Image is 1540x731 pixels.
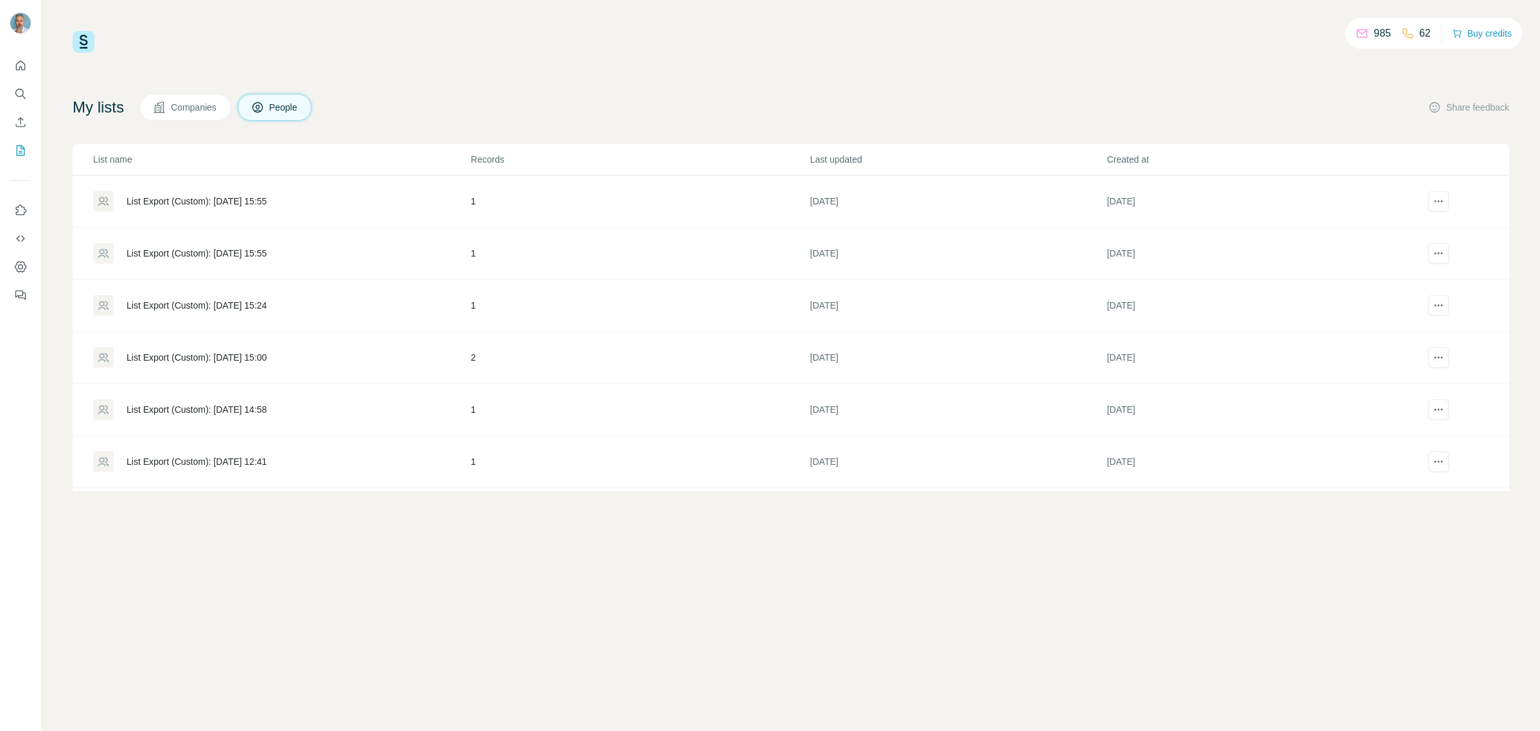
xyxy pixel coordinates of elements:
td: 1 [470,280,810,332]
td: [DATE] [810,176,1106,228]
td: [DATE] [810,280,1106,332]
button: actions [1428,191,1449,212]
td: [DATE] [1106,280,1403,332]
td: 1 [470,384,810,436]
td: [DATE] [1106,332,1403,384]
button: Buy credits [1452,24,1512,42]
td: [DATE] [1106,176,1403,228]
span: People [269,101,299,114]
td: [DATE] [1106,384,1403,436]
button: Quick start [10,54,31,77]
td: [DATE] [810,488,1106,540]
button: Search [10,82,31,105]
button: Enrich CSV [10,111,31,134]
button: actions [1428,451,1449,472]
td: [DATE] [810,436,1106,488]
p: List name [93,153,470,166]
p: 62 [1419,26,1431,41]
button: actions [1428,295,1449,316]
button: Use Surfe on LinkedIn [10,199,31,222]
img: Avatar [10,13,31,33]
div: List Export (Custom): [DATE] 15:55 [127,195,267,208]
button: Dashboard [10,255,31,278]
button: actions [1428,347,1449,368]
p: Last updated [810,153,1106,166]
td: 1 [470,228,810,280]
td: 2 [470,332,810,384]
img: Surfe Logo [73,31,94,53]
td: 1 [470,176,810,228]
div: List Export (Custom): [DATE] 15:55 [127,247,267,260]
button: actions [1428,399,1449,420]
p: Created at [1107,153,1403,166]
p: Records [471,153,809,166]
button: Feedback [10,284,31,307]
div: List Export (Custom): [DATE] 12:41 [127,455,267,468]
p: 985 [1374,26,1391,41]
button: My lists [10,139,31,162]
div: List Export (Custom): [DATE] 15:24 [127,299,267,312]
button: Use Surfe API [10,227,31,250]
button: Share feedback [1428,101,1509,114]
td: 1 [470,436,810,488]
td: [DATE] [810,332,1106,384]
div: List Export (Custom): [DATE] 15:00 [127,351,267,364]
h4: My lists [73,97,124,118]
button: actions [1428,243,1449,264]
td: [DATE] [1106,436,1403,488]
span: Companies [171,101,218,114]
td: [DATE] [810,228,1106,280]
div: List Export (Custom): [DATE] 14:58 [127,403,267,416]
td: 1 [470,488,810,540]
td: [DATE] [810,384,1106,436]
td: [DATE] [1106,228,1403,280]
td: [DATE] [1106,488,1403,540]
